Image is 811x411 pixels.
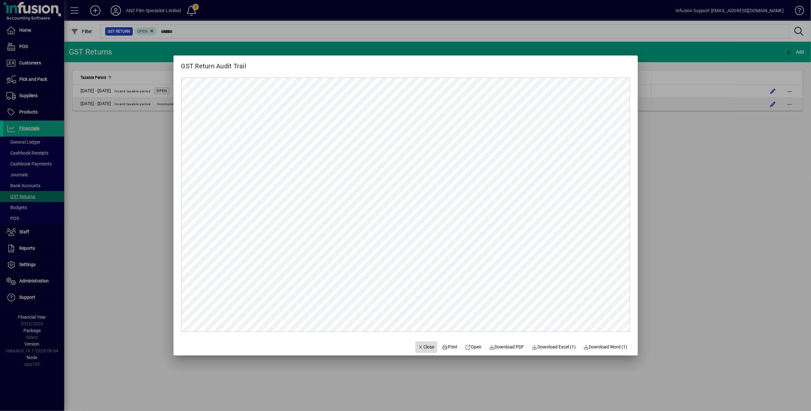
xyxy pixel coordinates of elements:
[463,341,484,353] a: Open
[440,341,460,353] button: Print
[486,341,527,353] a: Download PDF
[581,341,630,353] button: Download Word (1)
[489,344,524,350] span: Download PDF
[418,344,435,350] span: Close
[583,344,628,350] span: Download Word (1)
[532,344,576,350] span: Download Excel (1)
[529,341,579,353] button: Download Excel (1)
[442,344,458,350] span: Print
[415,341,437,353] button: Close
[465,344,482,350] span: Open
[173,55,254,71] h2: GST Return Audit Trail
